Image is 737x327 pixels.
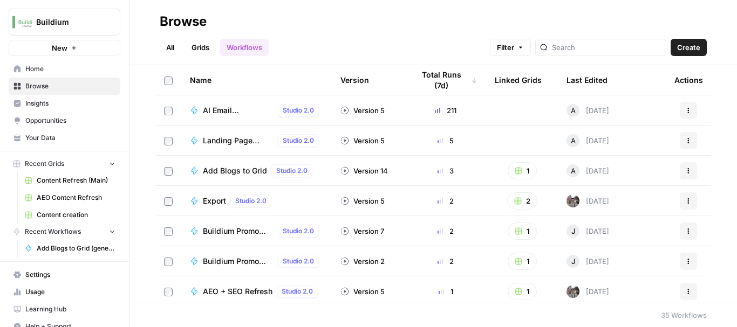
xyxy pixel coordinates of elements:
[677,42,700,53] span: Create
[571,256,575,267] span: J
[9,60,120,78] a: Home
[9,156,120,172] button: Recent Grids
[283,136,314,145] span: Studio 2.0
[508,283,537,300] button: 1
[552,42,661,53] input: Search
[340,65,369,95] div: Version
[340,226,384,236] div: Version 7
[190,104,323,117] a: AI Email Personalization + Buyer Summary V2Studio 2.0
[203,105,274,116] span: AI Email Personalization + Buyer Summary V2
[567,194,579,207] img: a2mlt6f1nb2jhzcjxsuraj5rj4vi
[283,256,314,266] span: Studio 2.0
[203,135,274,146] span: Landing Page Personalization Test
[20,189,120,206] a: AEO Content Refresh
[340,105,385,116] div: Version 5
[508,222,537,240] button: 1
[220,39,269,56] a: Workflows
[567,194,609,207] div: [DATE]
[567,285,609,298] div: [DATE]
[490,39,531,56] button: Filter
[190,194,323,207] a: ExportStudio 2.0
[567,255,609,268] div: [DATE]
[9,224,120,240] button: Recent Workflows
[25,287,115,297] span: Usage
[25,64,115,74] span: Home
[282,287,313,296] span: Studio 2.0
[571,165,576,176] span: A
[37,243,115,253] span: Add Blogs to Grid (generate AI image)
[340,135,385,146] div: Version 5
[414,165,477,176] div: 3
[567,134,609,147] div: [DATE]
[25,133,115,143] span: Your Data
[190,255,323,268] a: Buildium Promo Copy Generator (Refreshes)Studio 2.0
[571,105,576,116] span: A
[674,65,703,95] div: Actions
[414,196,477,206] div: 2
[20,172,120,189] a: Content Refresh (Main)
[25,270,115,280] span: Settings
[52,43,67,53] span: New
[190,65,323,95] div: Name
[20,206,120,224] a: Content creation
[340,165,388,176] div: Version 14
[414,105,477,116] div: 211
[25,116,115,126] span: Opportunities
[25,227,81,236] span: Recent Workflows
[9,129,120,147] a: Your Data
[190,225,323,238] a: Buildium Promo Copy Generator (Net New)Studio 2.0
[9,40,120,56] button: New
[25,304,115,314] span: Learning Hub
[283,106,314,115] span: Studio 2.0
[495,65,542,95] div: Linked Grids
[160,39,181,56] a: All
[37,176,115,185] span: Content Refresh (Main)
[190,164,323,177] a: Add Blogs to GridStudio 2.0
[25,99,115,108] span: Insights
[36,17,101,27] span: Buildium
[414,256,477,267] div: 2
[9,9,120,36] button: Workspace: Buildium
[203,226,274,236] span: Buildium Promo Copy Generator (Net New)
[37,193,115,203] span: AEO Content Refresh
[571,135,576,146] span: A
[190,134,323,147] a: Landing Page Personalization TestStudio 2.0
[9,112,120,129] a: Opportunities
[497,42,514,53] span: Filter
[661,310,707,321] div: 35 Workflows
[567,164,609,177] div: [DATE]
[9,283,120,301] a: Usage
[508,253,537,270] button: 1
[25,81,115,91] span: Browse
[276,166,308,176] span: Studio 2.0
[340,196,385,206] div: Version 5
[9,301,120,318] a: Learning Hub
[567,104,609,117] div: [DATE]
[203,196,226,206] span: Export
[414,135,477,146] div: 5
[507,192,537,210] button: 2
[571,226,575,236] span: J
[235,196,267,206] span: Studio 2.0
[203,256,274,267] span: Buildium Promo Copy Generator (Refreshes)
[20,240,120,257] a: Add Blogs to Grid (generate AI image)
[671,39,707,56] button: Create
[9,78,120,95] a: Browse
[567,225,609,238] div: [DATE]
[12,12,32,32] img: Buildium Logo
[340,256,385,267] div: Version 2
[9,266,120,283] a: Settings
[190,285,323,298] a: AEO + SEO RefreshStudio 2.0
[37,210,115,220] span: Content creation
[283,226,314,236] span: Studio 2.0
[25,159,64,169] span: Recent Grids
[9,95,120,112] a: Insights
[414,226,477,236] div: 2
[160,13,207,30] div: Browse
[414,65,477,95] div: Total Runs (7d)
[185,39,216,56] a: Grids
[340,286,385,297] div: Version 5
[414,286,477,297] div: 1
[508,162,537,179] button: 1
[203,286,272,297] span: AEO + SEO Refresh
